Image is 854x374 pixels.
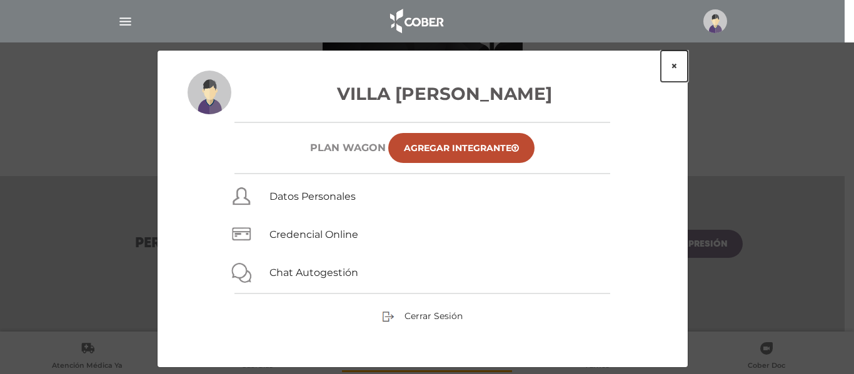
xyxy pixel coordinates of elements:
span: Cerrar Sesión [404,310,463,322]
a: Datos Personales [269,190,356,202]
button: × [661,51,688,82]
h6: Plan WAGON [310,142,386,154]
img: profile-placeholder.svg [188,71,231,114]
img: sign-out.png [382,310,394,323]
a: Credencial Online [269,229,358,240]
a: Cerrar Sesión [382,310,463,321]
h3: Villa [PERSON_NAME] [188,81,658,107]
img: profile-placeholder.svg [703,9,727,33]
img: logo_cober_home-white.png [383,6,449,36]
a: Agregar Integrante [388,133,535,163]
img: Cober_menu-lines-white.svg [118,14,133,29]
a: Chat Autogestión [269,267,358,278]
